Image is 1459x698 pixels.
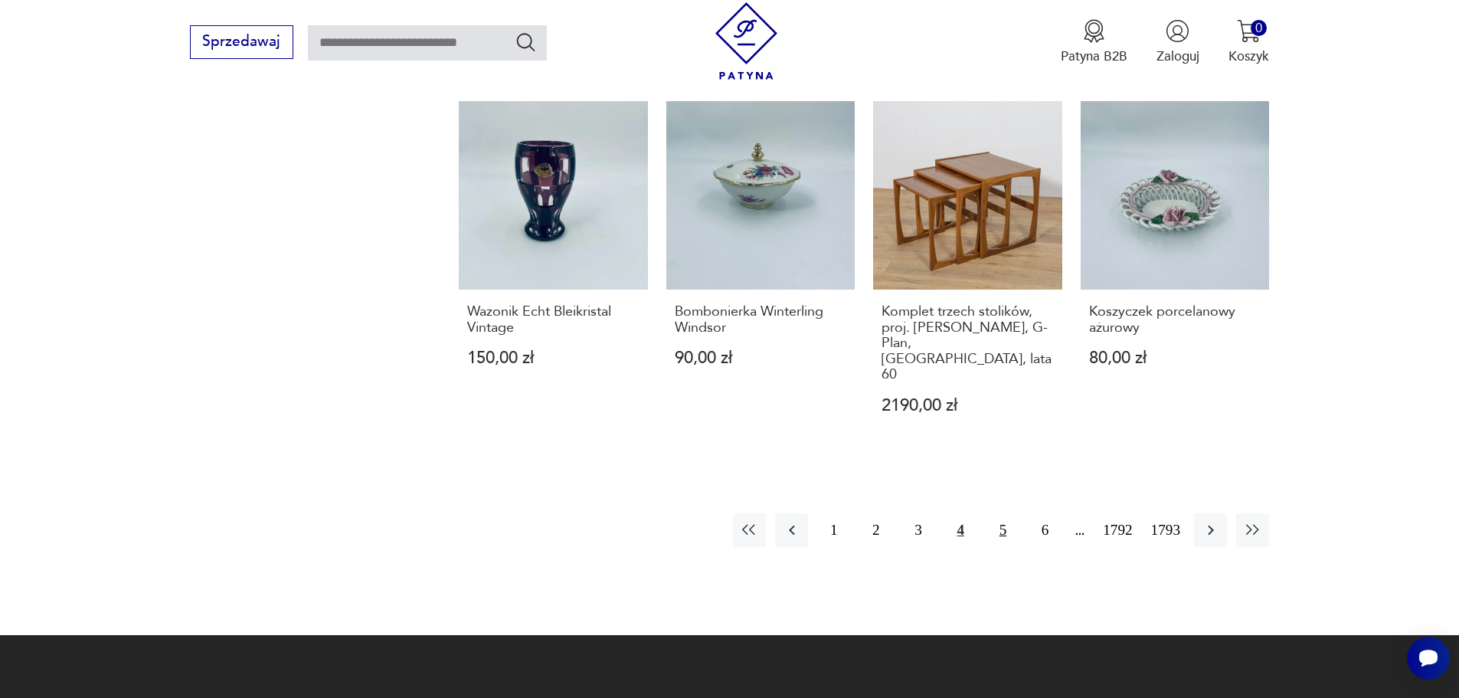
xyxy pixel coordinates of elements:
p: 80,00 zł [1089,350,1261,366]
h3: Bombonierka Winterling Windsor [675,304,847,336]
button: 0Koszyk [1228,19,1269,65]
button: Zaloguj [1156,19,1199,65]
div: 0 [1251,20,1267,36]
p: Patyna B2B [1061,48,1127,65]
button: Patyna B2B [1061,19,1127,65]
iframe: Smartsupp widget button [1407,637,1450,680]
button: 3 [901,513,934,546]
h3: Koszyczek porcelanowy ażurowy [1089,304,1261,336]
a: Koszyczek porcelanowy ażurowyKoszyczek porcelanowy ażurowy80,00 zł [1081,101,1270,450]
p: Koszyk [1228,48,1269,65]
p: 150,00 zł [467,350,640,366]
button: 1792 [1098,513,1137,546]
img: Ikonka użytkownika [1166,19,1189,43]
p: 2190,00 zł [882,398,1054,414]
button: 2 [859,513,892,546]
a: Bombonierka Winterling WindsorBombonierka Winterling Windsor90,00 zł [666,101,855,450]
button: 4 [944,513,977,546]
img: Ikona medalu [1082,19,1106,43]
h3: Komplet trzech stolików, proj. [PERSON_NAME], G-Plan, [GEOGRAPHIC_DATA], lata 60 [882,304,1054,382]
img: Patyna - sklep z meblami i dekoracjami vintage [708,2,785,80]
p: 90,00 zł [675,350,847,366]
button: Sprzedawaj [190,25,293,59]
button: 1 [817,513,850,546]
button: Szukaj [515,31,537,53]
a: Ikona medaluPatyna B2B [1061,19,1127,65]
button: 1793 [1147,513,1185,546]
img: Ikona koszyka [1237,19,1261,43]
h3: Wazonik Echt Bleikristal Vintage [467,304,640,336]
p: Zaloguj [1156,48,1199,65]
button: 6 [1029,513,1062,546]
a: Komplet trzech stolików, proj. R. Benett, G-Plan, Wielka Brytania, lata 60Komplet trzech stolików... [873,101,1062,450]
a: Sprzedawaj [190,37,293,49]
a: Wazonik Echt Bleikristal VintageWazonik Echt Bleikristal Vintage150,00 zł [459,101,648,450]
button: 5 [986,513,1019,546]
